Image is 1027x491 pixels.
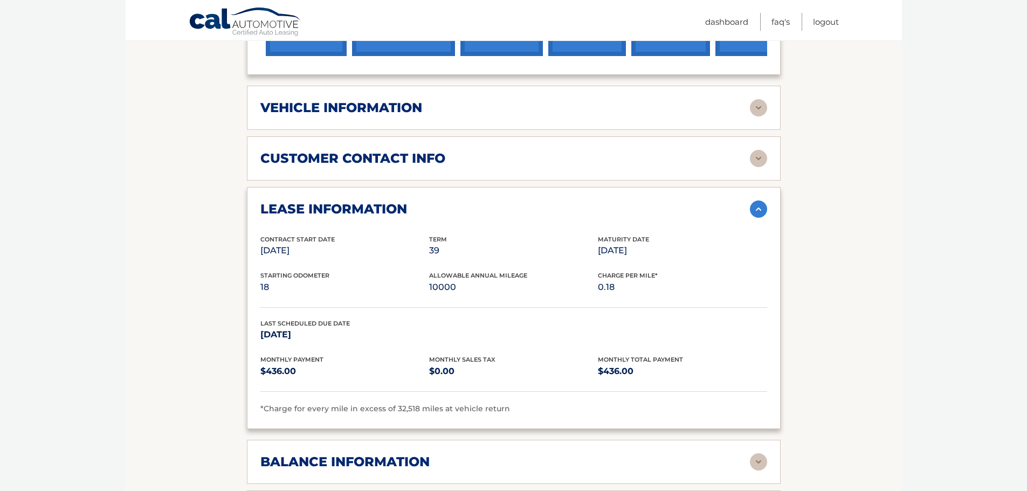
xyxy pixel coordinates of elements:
[260,320,350,327] span: Last Scheduled Due Date
[260,404,510,413] span: *Charge for every mile in excess of 32,518 miles at vehicle return
[429,236,447,243] span: Term
[429,356,495,363] span: Monthly Sales Tax
[598,356,683,363] span: Monthly Total Payment
[260,243,429,258] p: [DATE]
[429,280,598,295] p: 10000
[750,200,767,218] img: accordion-active.svg
[750,150,767,167] img: accordion-rest.svg
[260,272,329,279] span: Starting Odometer
[260,100,422,116] h2: vehicle information
[429,243,598,258] p: 39
[771,13,790,31] a: FAQ's
[189,7,302,38] a: Cal Automotive
[813,13,839,31] a: Logout
[260,454,430,470] h2: balance information
[598,272,658,279] span: Charge Per Mile*
[429,272,527,279] span: Allowable Annual Mileage
[260,236,335,243] span: Contract Start Date
[598,243,767,258] p: [DATE]
[598,364,767,379] p: $436.00
[705,13,748,31] a: Dashboard
[260,356,323,363] span: Monthly Payment
[260,150,445,167] h2: customer contact info
[260,201,407,217] h2: lease information
[750,99,767,116] img: accordion-rest.svg
[260,280,429,295] p: 18
[260,327,429,342] p: [DATE]
[429,364,598,379] p: $0.00
[750,453,767,471] img: accordion-rest.svg
[598,236,649,243] span: Maturity Date
[260,364,429,379] p: $436.00
[598,280,767,295] p: 0.18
